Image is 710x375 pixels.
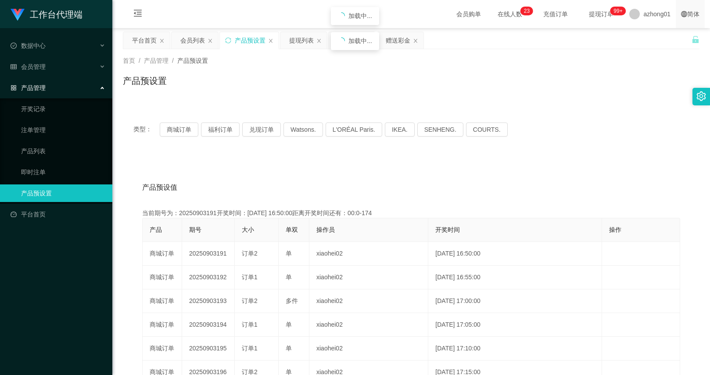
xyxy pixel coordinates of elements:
[524,7,527,15] p: 2
[142,182,177,193] span: 产品预设值
[11,11,82,18] a: 工作台代理端
[242,274,258,281] span: 订单1
[123,0,153,29] i: 图标: menu-fold
[11,64,17,70] i: 图标: table
[283,123,323,137] button: Watsons.
[466,123,508,137] button: COURTS.
[316,226,335,233] span: 操作员
[428,266,602,289] td: [DATE] 16:55:00
[182,313,235,337] td: 20250903194
[348,12,372,19] span: 加载中...
[201,123,240,137] button: 福利订单
[584,11,618,17] span: 提现订单
[338,12,345,19] i: icon: loading
[180,32,205,49] div: 会员列表
[289,32,314,49] div: 提现列表
[520,7,533,15] sup: 23
[21,100,105,118] a: 开奖记录
[242,321,258,328] span: 订单1
[309,337,428,361] td: xiaohei02
[539,11,572,17] span: 充值订单
[225,37,231,43] i: 图标: sync
[235,32,265,49] div: 产品预设置
[242,226,254,233] span: 大小
[696,91,706,101] i: 图标: setting
[286,226,298,233] span: 单双
[286,345,292,352] span: 单
[177,57,208,64] span: 产品预设置
[11,43,17,49] i: 图标: check-circle-o
[326,123,382,137] button: L'ORÉAL Paris.
[144,57,169,64] span: 产品管理
[386,32,410,49] div: 赠送彩金
[21,184,105,202] a: 产品预设置
[182,289,235,313] td: 20250903193
[309,242,428,266] td: xiaohei02
[11,63,46,70] span: 会员管理
[242,250,258,257] span: 订单2
[21,163,105,181] a: 即时注单
[11,42,46,49] span: 数据中心
[143,266,182,289] td: 商城订单
[428,337,602,361] td: [DATE] 17:10:00
[132,32,157,49] div: 平台首页
[182,266,235,289] td: 20250903192
[242,123,281,137] button: 兑现订单
[242,345,258,352] span: 订单1
[609,226,621,233] span: 操作
[428,242,602,266] td: [DATE] 16:50:00
[143,337,182,361] td: 商城订单
[30,0,82,29] h1: 工作台代理端
[413,38,418,43] i: 图标: close
[189,226,201,233] span: 期号
[139,57,140,64] span: /
[417,123,463,137] button: SENHENG.
[208,38,213,43] i: 图标: close
[143,242,182,266] td: 商城订单
[692,36,699,43] i: 图标: unlock
[142,209,680,218] div: 当前期号为：20250903191开奖时间：[DATE] 16:50:00距离开奖时间还有：00:0-174
[286,250,292,257] span: 单
[385,123,415,137] button: IKEA.
[428,313,602,337] td: [DATE] 17:05:00
[143,313,182,337] td: 商城订单
[21,142,105,160] a: 产品列表
[143,289,182,313] td: 商城订单
[309,289,428,313] td: xiaohei02
[242,297,258,304] span: 订单2
[309,266,428,289] td: xiaohei02
[172,57,174,64] span: /
[493,11,527,17] span: 在线人数
[348,37,372,44] span: 加载中...
[338,37,345,44] i: icon: loading
[268,38,273,43] i: 图标: close
[182,242,235,266] td: 20250903191
[435,226,460,233] span: 开奖时间
[123,57,135,64] span: 首页
[159,38,165,43] i: 图标: close
[182,337,235,361] td: 20250903195
[286,321,292,328] span: 单
[11,9,25,21] img: logo.9652507e.png
[21,121,105,139] a: 注单管理
[309,313,428,337] td: xiaohei02
[160,123,198,137] button: 商城订单
[11,84,46,91] span: 产品管理
[428,289,602,313] td: [DATE] 17:00:00
[527,7,530,15] p: 3
[11,85,17,91] i: 图标: appstore-o
[150,226,162,233] span: 产品
[11,206,105,223] a: 图标: dashboard平台首页
[133,123,160,137] span: 类型：
[123,74,167,87] h1: 产品预设置
[610,7,626,15] sup: 1064
[286,297,298,304] span: 多件
[316,38,322,43] i: 图标: close
[681,11,687,17] i: 图标: global
[286,274,292,281] span: 单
